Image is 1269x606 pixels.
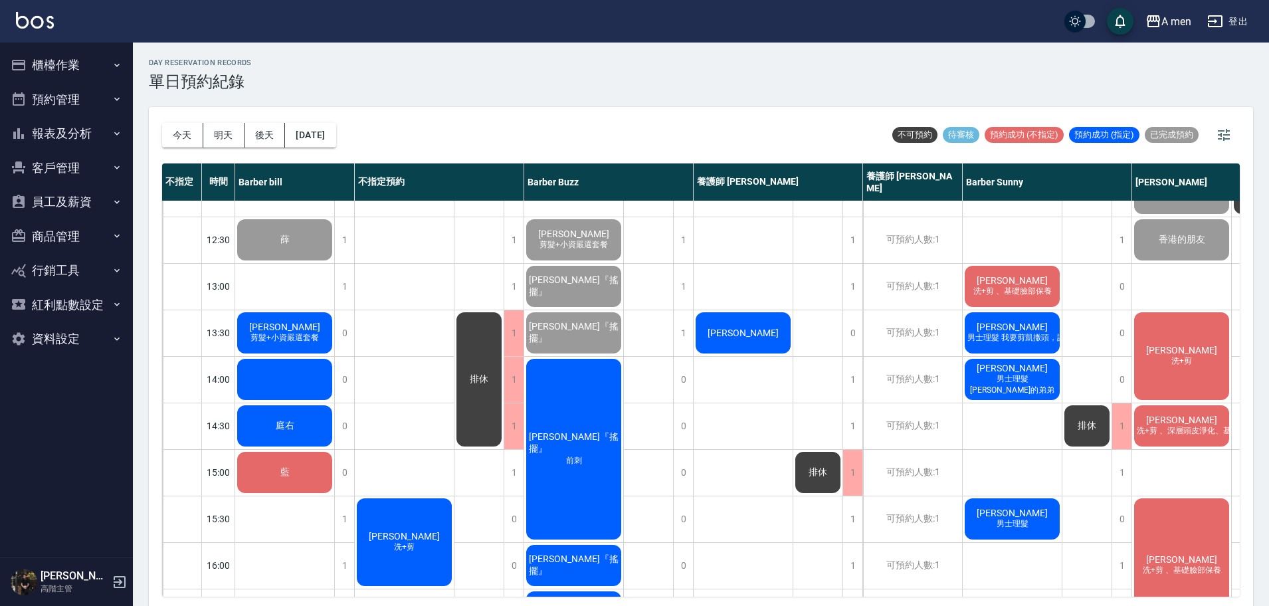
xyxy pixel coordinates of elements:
[467,373,491,385] span: 排休
[1112,264,1131,310] div: 0
[1112,310,1131,356] div: 0
[334,264,354,310] div: 1
[673,450,693,496] div: 0
[391,542,417,553] span: 洗+剪
[863,217,962,263] div: 可預約人數:1
[694,163,863,201] div: 養護師 [PERSON_NAME]
[842,543,862,589] div: 1
[149,72,252,91] h3: 單日預約紀錄
[863,543,962,589] div: 可預約人數:1
[235,163,355,201] div: Barber bill
[892,129,937,141] span: 不可預約
[1169,355,1195,367] span: 洗+剪
[863,357,962,403] div: 可預約人數:1
[673,403,693,449] div: 0
[248,332,322,344] span: 剪髮+小資嚴選套餐
[273,420,297,432] span: 庭右
[278,466,292,478] span: 藍
[985,129,1064,141] span: 預約成功 (不指定)
[5,185,128,219] button: 員工及薪資
[967,385,1057,396] span: [PERSON_NAME]的弟弟
[863,496,962,542] div: 可預約人數:1
[537,239,611,251] span: 剪髮+小資嚴選套餐
[1140,8,1197,35] button: A men
[5,48,128,82] button: 櫃檯作業
[5,288,128,322] button: 紅利點數設定
[526,554,621,577] span: [PERSON_NAME]『搖擺』
[1145,129,1199,141] span: 已完成預約
[965,332,1084,344] span: 男士理髮 我要剪凱撒頭，謝謝！
[5,322,128,356] button: 資料設定
[842,264,862,310] div: 1
[994,373,1031,385] span: 男士理髮
[863,310,962,356] div: 可預約人數:1
[504,543,524,589] div: 0
[842,403,862,449] div: 1
[334,496,354,542] div: 1
[5,116,128,151] button: 報表及分析
[202,217,235,263] div: 12:30
[1112,543,1131,589] div: 1
[526,321,621,345] span: [PERSON_NAME]『搖擺』
[526,274,621,298] span: [PERSON_NAME]『搖擺』
[1112,403,1131,449] div: 1
[355,163,524,201] div: 不指定預約
[1107,8,1133,35] button: save
[5,253,128,288] button: 行銷工具
[202,496,235,542] div: 15:30
[1140,565,1224,576] span: 洗+剪 、基礎臉部保養
[1112,357,1131,403] div: 0
[673,217,693,263] div: 1
[842,496,862,542] div: 1
[1112,496,1131,542] div: 0
[1075,420,1099,432] span: 排休
[1143,415,1220,425] span: [PERSON_NAME]
[334,217,354,263] div: 1
[149,58,252,67] h2: day Reservation records
[943,129,979,141] span: 待審核
[504,310,524,356] div: 1
[278,234,292,246] span: 薛
[202,263,235,310] div: 13:00
[994,518,1031,530] span: 男士理髮
[974,322,1050,332] span: [PERSON_NAME]
[971,286,1054,297] span: 洗+剪 、基礎臉部保養
[524,163,694,201] div: Barber Buzz
[842,310,862,356] div: 0
[203,123,244,148] button: 明天
[842,357,862,403] div: 1
[1112,450,1131,496] div: 1
[673,264,693,310] div: 1
[504,264,524,310] div: 1
[504,450,524,496] div: 1
[536,229,612,239] span: [PERSON_NAME]
[974,508,1050,518] span: [PERSON_NAME]
[1161,13,1191,30] div: A men
[842,217,862,263] div: 1
[504,496,524,542] div: 0
[334,310,354,356] div: 0
[863,450,962,496] div: 可預約人數:1
[366,531,442,542] span: [PERSON_NAME]
[673,357,693,403] div: 0
[41,583,108,595] p: 高階主管
[202,163,235,201] div: 時間
[806,466,830,478] span: 排休
[1069,129,1139,141] span: 預約成功 (指定)
[334,357,354,403] div: 0
[863,163,963,201] div: 養護師 [PERSON_NAME]
[5,219,128,254] button: 商品管理
[504,403,524,449] div: 1
[202,403,235,449] div: 14:30
[673,496,693,542] div: 0
[974,363,1050,373] span: [PERSON_NAME]
[526,431,621,455] span: [PERSON_NAME]『搖擺』
[5,82,128,117] button: 預約管理
[202,356,235,403] div: 14:00
[334,450,354,496] div: 0
[863,264,962,310] div: 可預約人數:1
[1112,217,1131,263] div: 1
[11,569,37,595] img: Person
[5,151,128,185] button: 客戶管理
[963,163,1132,201] div: Barber Sunny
